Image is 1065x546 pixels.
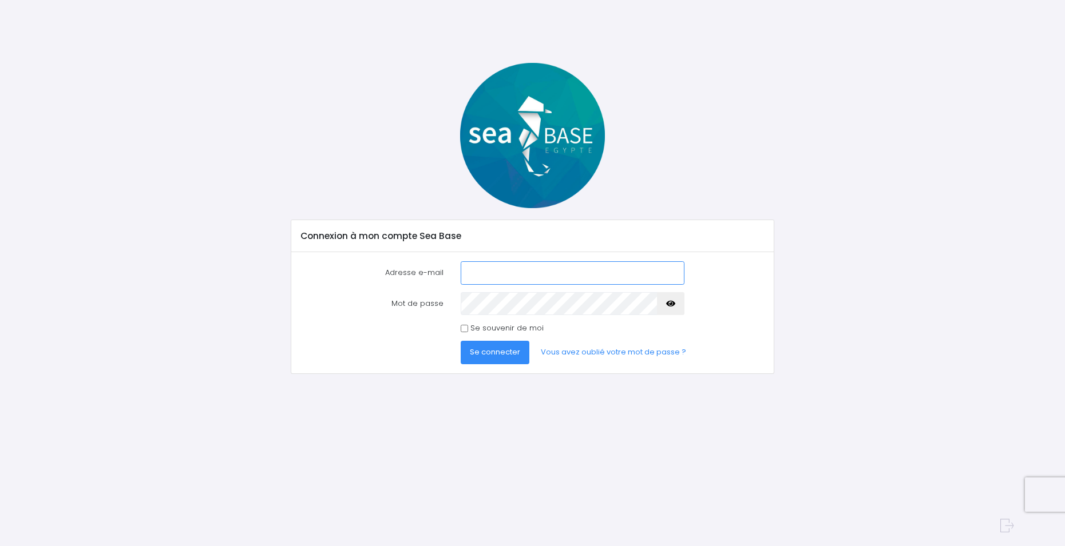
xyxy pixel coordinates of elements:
[470,322,544,334] label: Se souvenir de moi
[532,341,695,364] a: Vous avez oublié votre mot de passe ?
[292,261,452,284] label: Adresse e-mail
[461,341,529,364] button: Se connecter
[292,292,452,315] label: Mot de passe
[291,220,774,252] div: Connexion à mon compte Sea Base
[470,346,520,357] span: Se connecter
